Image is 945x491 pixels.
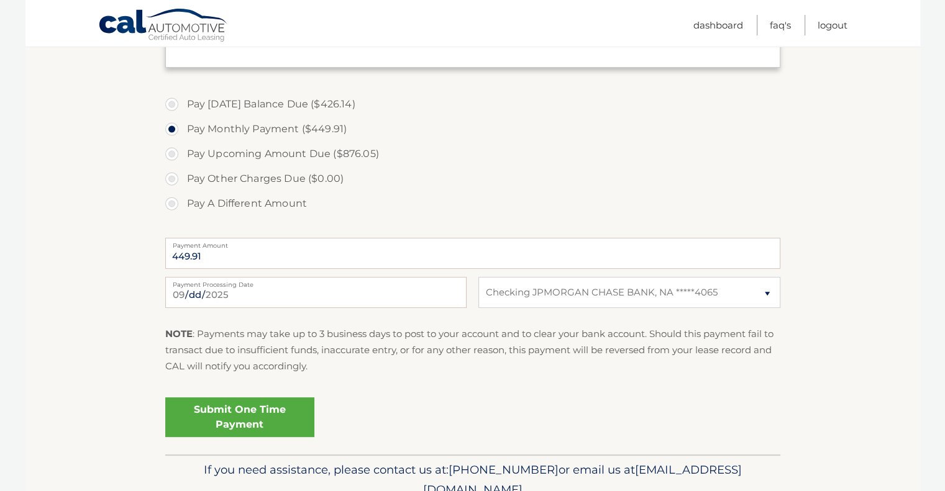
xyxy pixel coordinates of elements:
[770,15,791,35] a: FAQ's
[165,191,780,216] label: Pay A Different Amount
[693,15,743,35] a: Dashboard
[165,238,780,269] input: Payment Amount
[165,166,780,191] label: Pay Other Charges Due ($0.00)
[165,277,467,308] input: Payment Date
[165,117,780,142] label: Pay Monthly Payment ($449.91)
[165,277,467,287] label: Payment Processing Date
[165,92,780,117] label: Pay [DATE] Balance Due ($426.14)
[165,326,780,375] p: : Payments may take up to 3 business days to post to your account and to clear your bank account....
[165,238,780,248] label: Payment Amount
[165,397,314,437] a: Submit One Time Payment
[818,15,847,35] a: Logout
[165,142,780,166] label: Pay Upcoming Amount Due ($876.05)
[165,328,193,340] strong: NOTE
[98,8,229,44] a: Cal Automotive
[449,462,559,477] span: [PHONE_NUMBER]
